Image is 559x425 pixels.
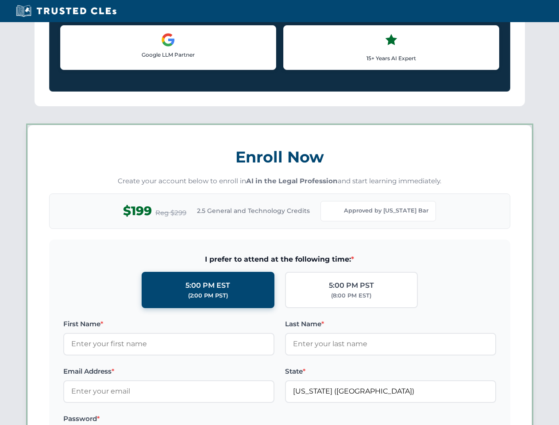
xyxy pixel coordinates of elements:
[285,366,496,377] label: State
[161,33,175,47] img: Google
[13,4,119,18] img: Trusted CLEs
[63,254,496,265] span: I prefer to attend at the following time:
[188,291,228,300] div: (2:00 PM PST)
[246,177,338,185] strong: AI in the Legal Profession
[285,380,496,402] input: Florida (FL)
[291,54,492,62] p: 15+ Years AI Expert
[63,333,274,355] input: Enter your first name
[285,319,496,329] label: Last Name
[68,50,269,59] p: Google LLM Partner
[155,208,186,218] span: Reg $299
[63,319,274,329] label: First Name
[49,143,510,171] h3: Enroll Now
[63,380,274,402] input: Enter your email
[63,413,274,424] label: Password
[123,201,152,221] span: $199
[285,333,496,355] input: Enter your last name
[63,366,274,377] label: Email Address
[331,291,371,300] div: (8:00 PM EST)
[329,280,374,291] div: 5:00 PM PST
[197,206,310,216] span: 2.5 General and Technology Credits
[49,176,510,186] p: Create your account below to enroll in and start learning immediately.
[344,206,428,215] span: Approved by [US_STATE] Bar
[185,280,230,291] div: 5:00 PM EST
[328,205,340,217] img: Florida Bar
